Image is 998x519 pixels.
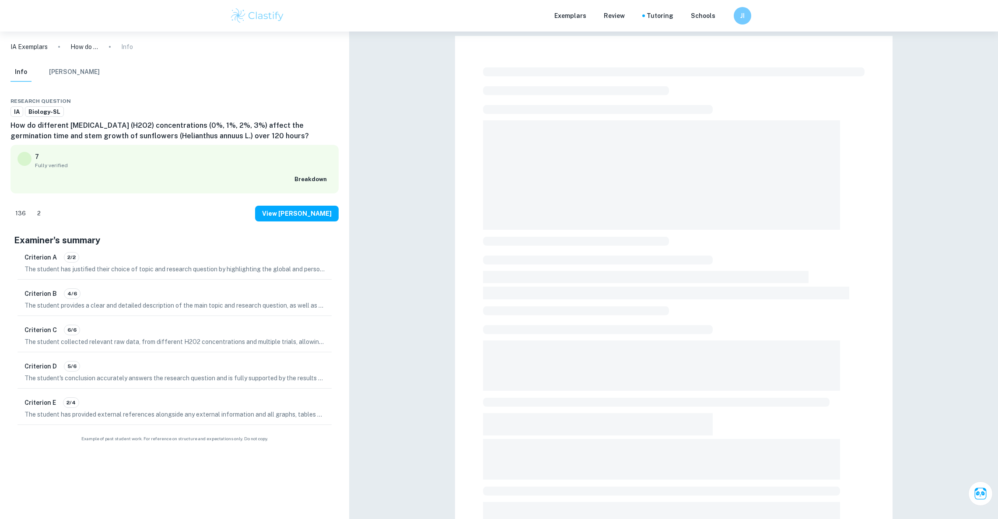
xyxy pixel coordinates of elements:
button: Breakdown [292,173,332,186]
p: The student collected relevant raw data, from different H2O2 concentrations and multiple trials, ... [25,337,325,347]
span: 2/2 [64,253,79,261]
div: Dislike [32,207,46,221]
img: Clastify logo [230,7,285,25]
div: Report issue [332,96,339,106]
span: Fully verified [35,161,332,169]
p: 7 [35,152,39,161]
span: 4/6 [64,290,80,298]
span: Research question [11,97,71,105]
p: How do different [MEDICAL_DATA] (H2O2) concentrations (0%, 1%, 2%, 3%) affect the germination tim... [70,42,98,52]
h6: Criterion D [25,361,57,371]
p: Exemplars [554,11,586,21]
a: IA [11,106,23,117]
h6: Criterion A [25,252,57,262]
h6: Criterion B [25,289,57,298]
button: Info [11,63,32,82]
span: IA [11,108,23,116]
button: JI [734,7,751,25]
a: Biology-SL [25,106,64,117]
p: The student's conclusion accurately answers the research question and is fully supported by the r... [25,373,325,383]
div: Share [305,96,312,106]
button: [PERSON_NAME] [49,63,100,82]
p: The student has provided external references alongside any external information and all graphs, t... [25,410,325,419]
button: View [PERSON_NAME] [255,206,339,221]
a: IA Exemplars [11,42,48,52]
a: Schools [691,11,715,21]
h6: How do different [MEDICAL_DATA] (H2O2) concentrations (0%, 1%, 2%, 3%) affect the germination tim... [11,120,339,141]
h6: Criterion E [25,398,56,407]
span: 2 [32,209,46,218]
div: Like [11,207,31,221]
span: 6/6 [64,326,80,334]
a: Tutoring [647,11,673,21]
h5: Examiner's summary [14,234,335,247]
button: Help and Feedback [722,14,727,18]
span: 5/6 [64,362,80,370]
h6: JI [737,11,747,21]
p: The student provides a clear and detailed description of the main topic and research question, as... [25,301,325,310]
span: Example of past student work. For reference on structure and expectations only. Do not copy. [11,435,339,442]
p: Info [121,42,133,52]
span: 2/4 [63,399,79,407]
p: Review [604,11,625,21]
div: Bookmark [323,96,330,106]
span: 136 [11,209,31,218]
div: Download [314,96,321,106]
p: The student has justified their choice of topic and research question by highlighting the global ... [25,264,325,274]
h6: Criterion C [25,325,57,335]
span: Biology-SL [25,108,63,116]
button: Ask Clai [968,481,993,506]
